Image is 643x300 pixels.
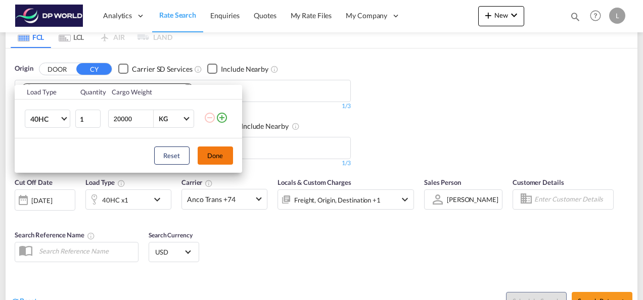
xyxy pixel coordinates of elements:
[198,146,233,165] button: Done
[216,112,228,124] md-icon: icon-plus-circle-outline
[112,87,198,96] div: Cargo Weight
[154,146,190,165] button: Reset
[30,114,60,124] span: 40HC
[74,85,106,99] th: Quantity
[204,112,216,124] md-icon: icon-minus-circle-outline
[113,110,153,127] input: Enter Weight
[159,115,168,123] div: KG
[25,110,70,128] md-select: Choose: 40HC
[15,85,75,99] th: Load Type
[75,110,101,128] input: Qty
